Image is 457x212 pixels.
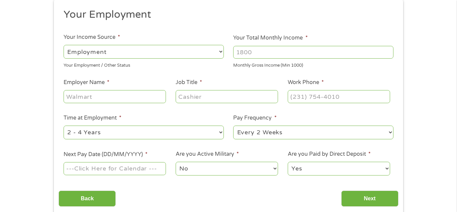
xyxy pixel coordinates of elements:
[233,60,393,69] div: Monthly Gross Income (Min 1000)
[59,191,116,207] input: Back
[288,151,371,158] label: Are you Paid by Direct Deposit
[233,115,276,122] label: Pay Frequency
[64,115,121,122] label: Time at Employment
[64,8,389,21] h2: Your Employment
[233,34,307,42] label: Your Total Monthly Income
[288,90,390,103] input: (231) 754-4010
[64,90,166,103] input: Walmart
[176,79,202,86] label: Job Title
[176,90,278,103] input: Cashier
[64,162,166,175] input: ---Click Here for Calendar ---
[64,60,224,69] div: Your Employment / Other Status
[64,79,109,86] label: Employer Name
[64,151,148,158] label: Next Pay Date (DD/MM/YYYY)
[288,79,324,86] label: Work Phone
[341,191,398,207] input: Next
[233,46,393,59] input: 1800
[64,34,120,41] label: Your Income Source
[176,151,239,158] label: Are you Active Military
